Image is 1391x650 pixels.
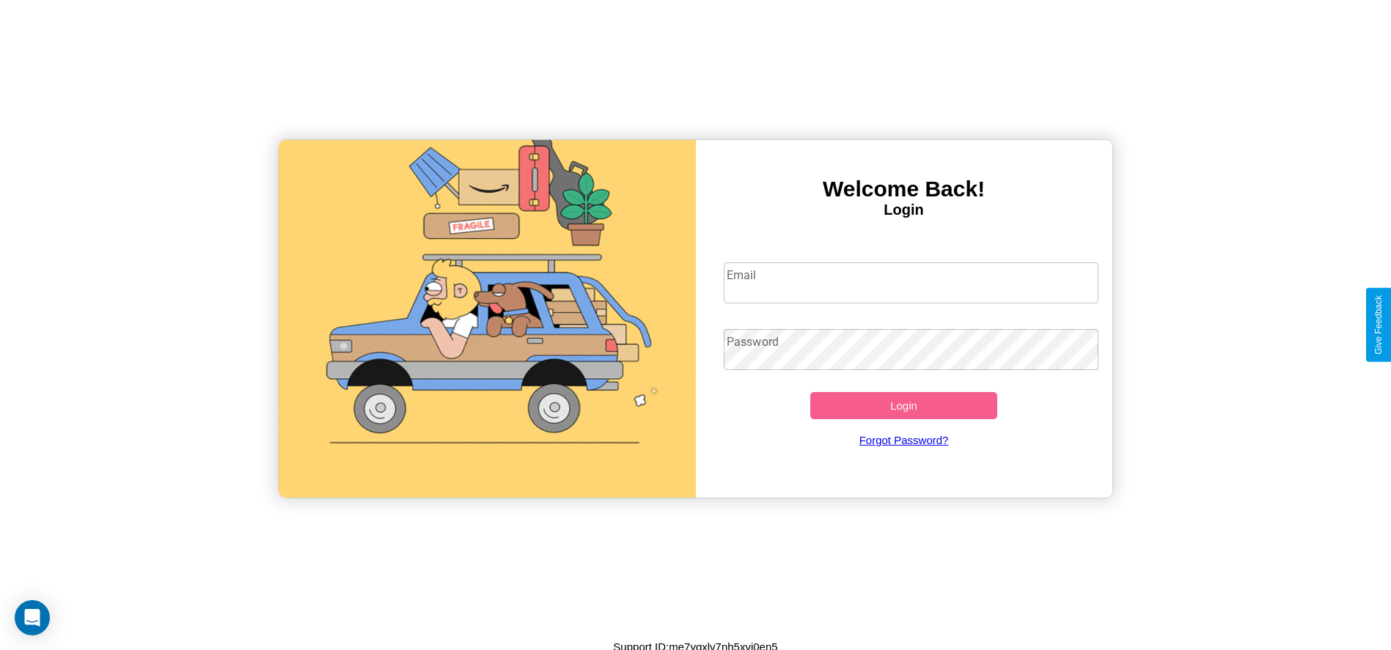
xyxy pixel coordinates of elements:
a: Forgot Password? [716,419,1091,461]
h4: Login [696,202,1112,218]
button: Login [810,392,998,419]
div: Give Feedback [1373,295,1384,355]
img: gif [279,140,695,498]
div: Open Intercom Messenger [15,600,50,635]
h3: Welcome Back! [696,177,1112,202]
